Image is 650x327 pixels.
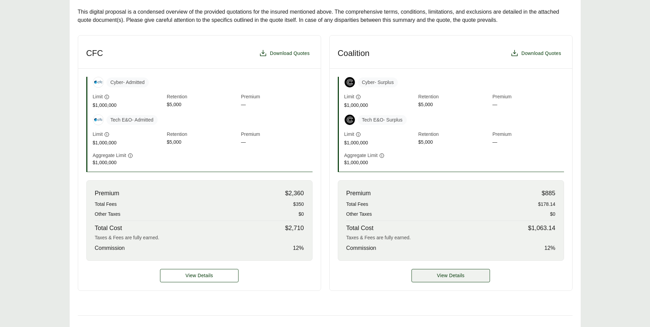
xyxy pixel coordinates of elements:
[346,189,371,198] span: Premium
[241,101,312,109] span: —
[285,189,304,198] span: $2,360
[492,101,564,109] span: —
[95,201,117,208] span: Total Fees
[521,50,561,57] span: Download Quotes
[411,269,490,282] button: View Details
[418,93,490,101] span: Retention
[95,211,120,218] span: Other Taxes
[344,152,378,159] span: Aggregate Limit
[160,269,239,282] button: View Details
[241,139,312,146] span: —
[256,46,313,60] button: Download Quotes
[418,131,490,139] span: Retention
[346,201,369,208] span: Total Fees
[95,234,304,241] div: Taxes & Fees are fully earned.
[106,115,158,125] span: Tech E&O - Admitted
[344,131,355,138] span: Limit
[95,224,122,233] span: Total Cost
[358,115,407,125] span: Tech E&O - Surplus
[167,101,238,109] span: $5,000
[293,244,304,252] span: 12 %
[93,152,126,159] span: Aggregate Limit
[541,189,555,198] span: $885
[299,211,304,218] span: $0
[241,131,312,139] span: Premium
[346,244,376,252] span: Commission
[345,115,355,125] img: Coalition
[346,234,555,241] div: Taxes & Fees are fully earned.
[241,93,312,101] span: Premium
[93,139,164,146] span: $1,000,000
[346,211,372,218] span: Other Taxes
[106,77,149,87] span: Cyber - Admitted
[93,93,103,100] span: Limit
[508,46,564,60] button: Download Quotes
[344,139,416,146] span: $1,000,000
[285,224,304,233] span: $2,710
[293,201,304,208] span: $350
[95,189,119,198] span: Premium
[346,224,374,233] span: Total Cost
[344,159,416,166] span: $1,000,000
[418,139,490,146] span: $5,000
[93,159,164,166] span: $1,000,000
[344,102,416,109] span: $1,000,000
[437,272,465,279] span: View Details
[358,77,398,87] span: Cyber - Surplus
[186,272,213,279] span: View Details
[492,131,564,139] span: Premium
[544,244,555,252] span: 12 %
[538,201,555,208] span: $178.14
[345,77,355,87] img: Coalition
[93,131,103,138] span: Limit
[270,50,310,57] span: Download Quotes
[93,102,164,109] span: $1,000,000
[550,211,555,218] span: $0
[86,48,103,58] h3: CFC
[167,139,238,146] span: $5,000
[95,244,125,252] span: Commission
[93,115,103,125] img: CFC
[160,269,239,282] a: CFC details
[492,139,564,146] span: —
[411,269,490,282] a: Coalition details
[344,93,355,100] span: Limit
[528,224,555,233] span: $1,063.14
[93,77,103,87] img: CFC
[492,93,564,101] span: Premium
[418,101,490,109] span: $5,000
[167,93,238,101] span: Retention
[338,48,370,58] h3: Coalition
[167,131,238,139] span: Retention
